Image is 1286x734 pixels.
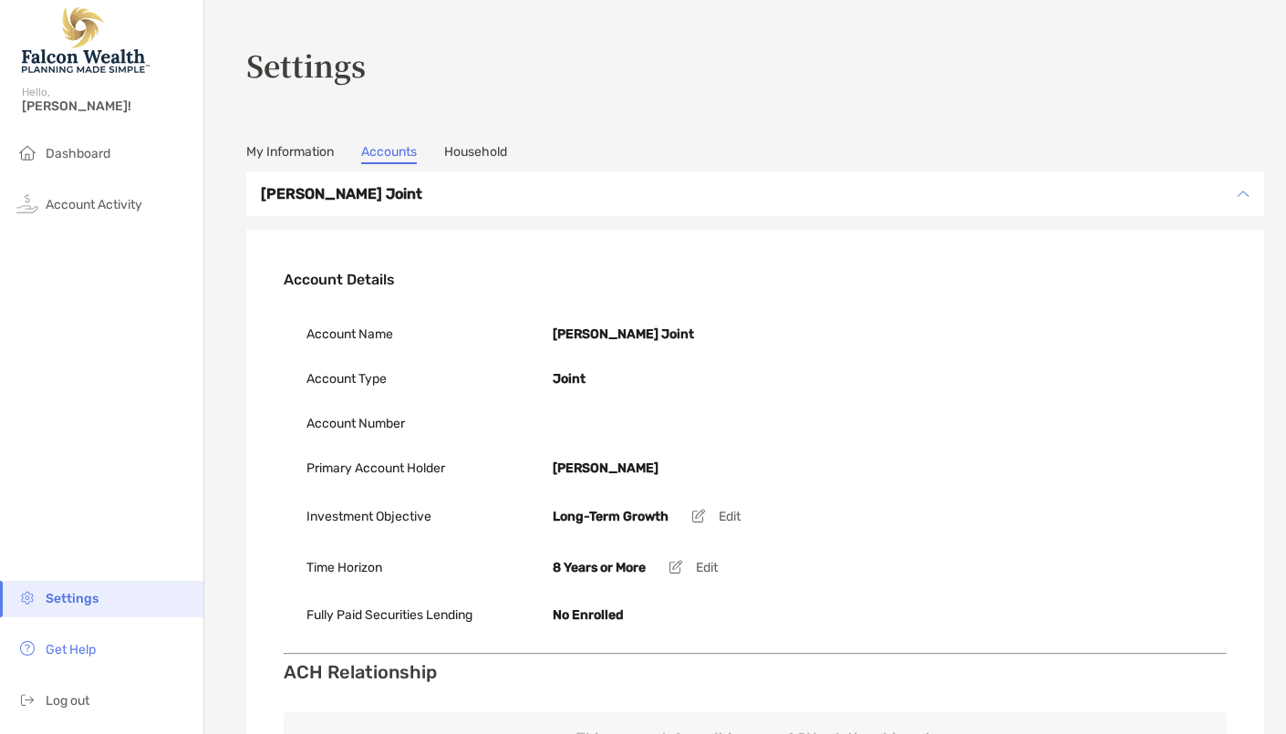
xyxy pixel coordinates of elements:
[46,642,96,657] span: Get Help
[553,326,694,342] b: [PERSON_NAME] Joint
[553,460,659,476] b: [PERSON_NAME]
[16,637,38,659] img: get-help icon
[306,323,489,346] p: Account Name
[246,171,1264,216] div: icon arrow[PERSON_NAME] Joint
[246,144,334,164] a: My Information
[1237,188,1250,201] img: icon arrow
[306,556,489,579] p: Time Horizon
[306,457,489,480] p: Primary Account Holder
[16,141,38,163] img: household icon
[46,693,89,708] span: Log out
[553,371,586,387] b: Joint
[553,509,669,524] b: Long-Term Growth
[16,586,38,608] img: settings icon
[16,688,38,710] img: logout icon
[306,367,489,390] p: Account Type
[553,607,624,623] b: No Enrolled
[22,7,150,73] img: Falcon Wealth Planning Logo
[246,44,1264,86] h3: Settings
[46,591,99,606] span: Settings
[46,197,142,212] span: Account Activity
[306,604,489,626] p: Fully Paid Securities Lending
[553,560,646,575] b: 8 Years or More
[444,144,507,164] a: Household
[46,146,110,161] span: Dashboard
[655,553,731,582] button: Edit
[361,144,417,164] a: Accounts
[678,501,754,531] button: Edit
[22,98,192,114] span: [PERSON_NAME]!
[16,192,38,214] img: activity icon
[284,661,1227,683] h3: ACH Relationship
[261,182,1226,205] h3: [PERSON_NAME] Joint
[306,505,489,528] p: Investment Objective
[284,271,395,288] h3: Account Details
[306,412,489,435] p: Account Number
